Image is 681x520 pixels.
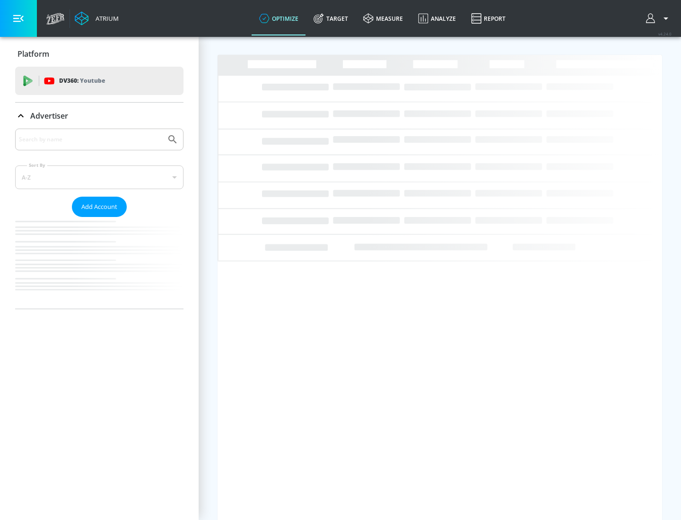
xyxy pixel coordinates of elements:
[410,1,463,35] a: Analyze
[15,217,183,309] nav: list of Advertiser
[81,201,117,212] span: Add Account
[30,111,68,121] p: Advertiser
[306,1,356,35] a: Target
[75,11,119,26] a: Atrium
[19,133,162,146] input: Search by name
[463,1,513,35] a: Report
[15,103,183,129] div: Advertiser
[17,49,49,59] p: Platform
[658,31,672,36] span: v 4.24.0
[15,165,183,189] div: A-Z
[15,67,183,95] div: DV360: Youtube
[92,14,119,23] div: Atrium
[72,197,127,217] button: Add Account
[80,76,105,86] p: Youtube
[15,41,183,67] div: Platform
[15,129,183,309] div: Advertiser
[252,1,306,35] a: optimize
[356,1,410,35] a: measure
[27,162,47,168] label: Sort By
[59,76,105,86] p: DV360:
